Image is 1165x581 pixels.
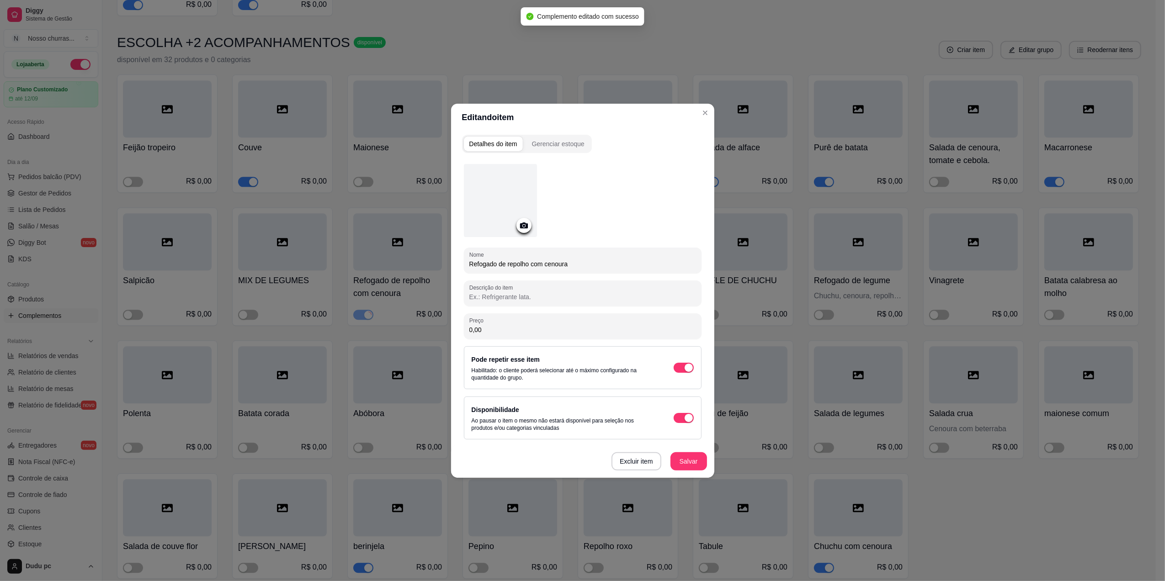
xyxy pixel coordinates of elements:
[462,135,703,153] div: complement-group
[469,284,516,291] label: Descrição do item
[537,13,639,20] span: Complemento editado com sucesso
[451,104,714,131] header: Editando item
[670,452,707,470] button: Salvar
[698,106,713,120] button: Close
[469,251,487,259] label: Nome
[469,325,696,334] input: Preço
[532,139,585,148] div: Gerenciar estoque
[469,292,696,301] input: Descrição do item
[469,259,696,269] input: Nome
[469,139,517,148] div: Detalhes do item
[472,356,540,363] label: Pode repetir esse item
[472,367,655,381] p: Habilitado: o cliente poderá selecionar até o máximo configurado na quantidade do grupo.
[472,406,519,413] label: Disponibilidade
[469,317,487,324] label: Preço
[612,452,661,470] button: Excluir item
[472,417,655,432] p: Ao pausar o item o mesmo não estará disponível para seleção nos produtos e/ou categorias vinculadas
[462,135,592,153] div: complement-group
[526,13,533,20] span: check-circle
